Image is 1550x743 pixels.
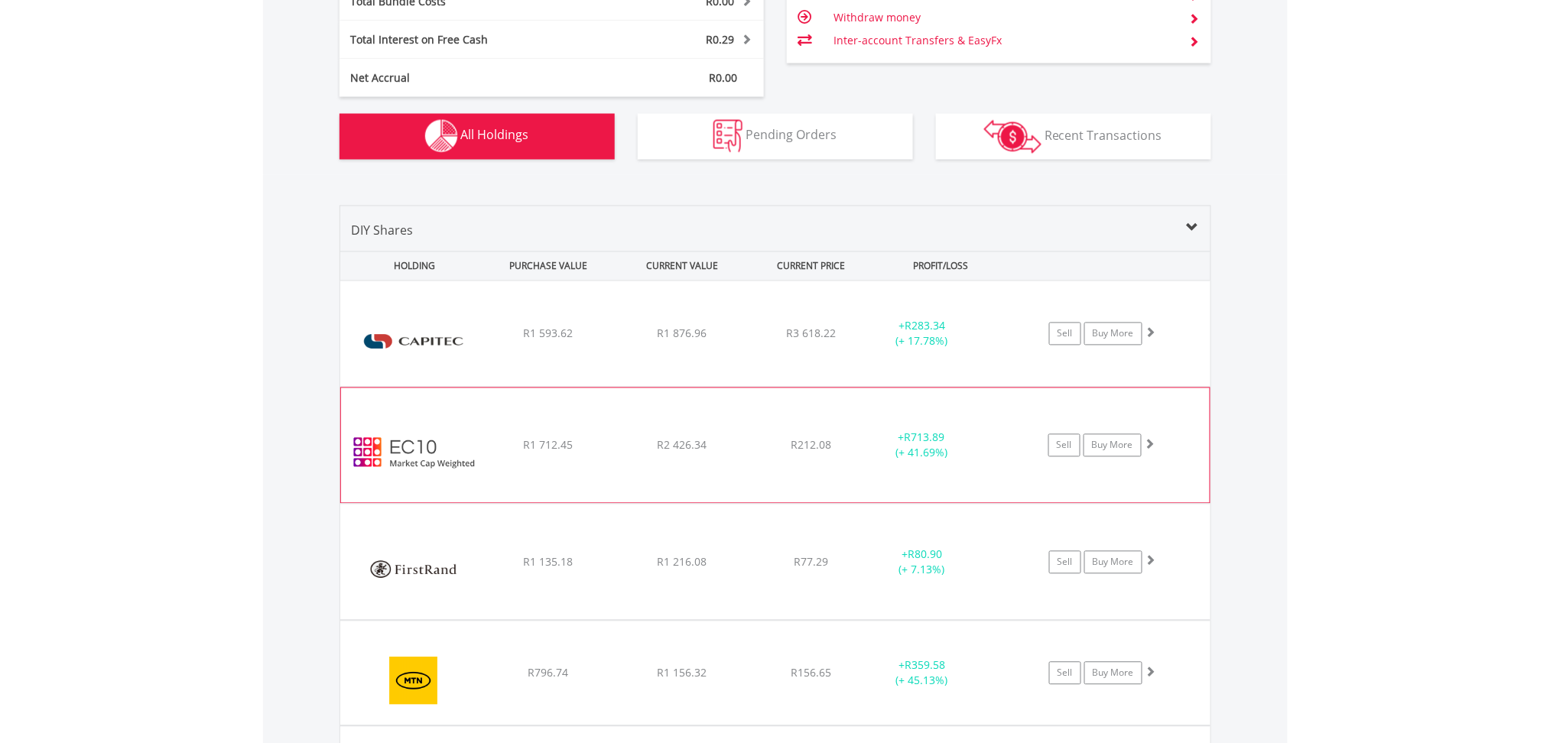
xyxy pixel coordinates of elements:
a: Sell [1049,551,1081,574]
span: R0.00 [710,70,738,85]
span: R713.89 [905,430,945,445]
div: Net Accrual [340,70,587,86]
div: CURRENT VALUE [617,252,748,281]
button: All Holdings [340,114,615,160]
a: Buy More [1084,551,1142,574]
a: Buy More [1084,323,1142,346]
img: EQU.ZA.CPI.png [348,300,479,383]
a: Sell [1049,662,1081,685]
img: pending_instructions-wht.png [713,120,743,153]
div: HOLDING [341,252,480,281]
span: R1 593.62 [523,326,573,341]
div: Total Interest on Free Cash [340,32,587,47]
a: Buy More [1084,434,1142,457]
img: EC10.EC.EC10.png [349,407,480,499]
span: R212.08 [791,438,832,453]
button: Recent Transactions [936,114,1211,160]
span: Pending Orders [746,127,837,144]
div: PROFIT/LOSS [876,252,1006,281]
a: Buy More [1084,662,1142,685]
span: R1 135.18 [523,555,573,569]
div: + (+ 45.13%) [865,658,980,689]
a: Sell [1049,323,1081,346]
img: holdings-wht.png [425,120,458,153]
a: Sell [1048,434,1080,457]
span: R2 426.34 [657,438,707,453]
img: EQU.ZA.MTN.png [348,641,479,722]
img: EQU.ZA.FSR.png [348,524,479,615]
div: + (+ 17.78%) [865,319,980,349]
div: + (+ 41.69%) [864,430,979,461]
img: transactions-zar-wht.png [984,120,1041,154]
div: CURRENT PRICE [750,252,872,281]
span: R359.58 [905,658,945,673]
span: R3 618.22 [787,326,837,341]
span: R80.90 [908,547,942,562]
span: R156.65 [791,666,832,680]
span: DIY Shares [352,222,414,239]
span: R1 156.32 [657,666,707,680]
span: R283.34 [905,319,945,333]
td: Withdraw money [833,6,1177,29]
span: All Holdings [461,127,529,144]
button: Pending Orders [638,114,913,160]
div: + (+ 7.13%) [865,547,980,578]
td: Inter-account Transfers & EasyFx [833,29,1177,52]
span: Recent Transactions [1045,127,1162,144]
span: R1 216.08 [657,555,707,569]
span: R77.29 [794,555,829,569]
div: PURCHASE VALUE [483,252,614,281]
span: R1 876.96 [657,326,707,341]
span: R1 712.45 [523,438,573,453]
span: R0.29 [707,32,735,47]
span: R796.74 [528,666,568,680]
